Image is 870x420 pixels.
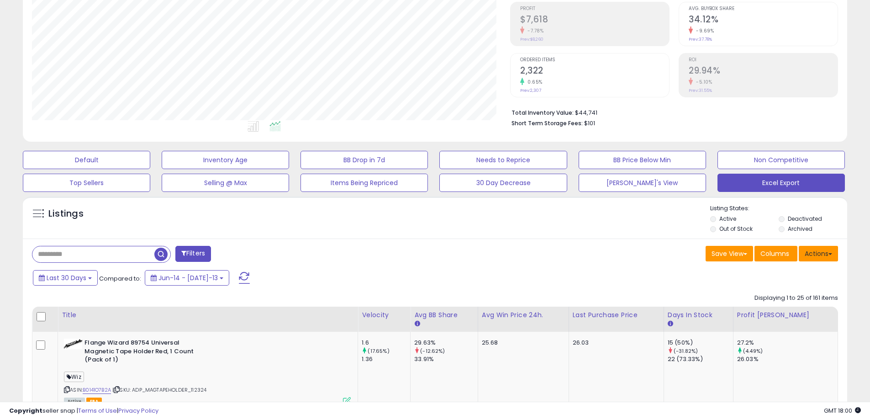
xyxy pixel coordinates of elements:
b: Flange Wizard 89754 Universal Magnetic Tape Holder Red, 1 Count (Pack of 1) [84,339,195,367]
button: Non Competitive [717,151,845,169]
button: Selling @ Max [162,174,289,192]
span: $101 [584,119,595,128]
div: Title [62,310,354,320]
label: Archived [788,225,812,233]
div: Last Purchase Price [573,310,660,320]
span: | SKU: ADP_MAGTAPEHOLDER_112324 [112,386,206,393]
div: Days In Stock [668,310,729,320]
small: (17.65%) [368,347,389,355]
div: 27.2% [737,339,838,347]
span: Profit [520,6,669,11]
div: 25.68 [482,339,562,347]
button: Filters [175,246,211,262]
strong: Copyright [9,406,42,415]
b: Total Inventory Value: [511,109,574,117]
label: Out of Stock [719,225,753,233]
small: Avg BB Share. [414,320,420,328]
div: 29.63% [414,339,478,347]
h2: 34.12% [689,14,838,27]
span: 2025-08-13 18:00 GMT [824,406,861,415]
span: Avg. Buybox Share [689,6,838,11]
small: -5.10% [693,79,712,85]
h2: $7,618 [520,14,669,27]
button: Actions [799,246,838,261]
button: 30 Day Decrease [439,174,567,192]
small: 0.65% [524,79,543,85]
div: 26.03% [737,355,838,363]
button: Last 30 Days [33,270,98,286]
li: $44,741 [511,106,831,117]
div: Velocity [362,310,406,320]
span: Columns [760,249,789,258]
button: BB Price Below Min [579,151,706,169]
small: Prev: $8,260 [520,37,543,42]
div: 15 (50%) [668,339,733,347]
div: 22 (73.33%) [668,355,733,363]
span: Compared to: [99,274,141,283]
div: Avg Win Price 24h. [482,310,565,320]
button: Columns [754,246,797,261]
button: Default [23,151,150,169]
button: Needs to Reprice [439,151,567,169]
span: Ordered Items [520,58,669,63]
div: seller snap | | [9,407,158,415]
h2: 29.94% [689,65,838,78]
button: Excel Export [717,174,845,192]
button: Top Sellers [23,174,150,192]
button: Save View [706,246,753,261]
small: (4.49%) [743,347,763,355]
span: Wiz [64,372,84,382]
div: Displaying 1 to 25 of 161 items [754,294,838,303]
h5: Listings [48,207,84,220]
span: Jun-14 - [DATE]-13 [158,273,218,282]
a: Terms of Use [78,406,117,415]
button: Jun-14 - [DATE]-13 [145,270,229,286]
button: Inventory Age [162,151,289,169]
a: B0141O7B2A [83,386,111,394]
label: Active [719,215,736,223]
div: Avg BB Share [414,310,474,320]
label: Deactivated [788,215,822,223]
img: 41OscQVR1YL._SL40_.jpg [64,339,82,349]
button: BB Drop in 7d [301,151,428,169]
div: 33.91% [414,355,478,363]
div: 1.36 [362,355,410,363]
div: 1.6 [362,339,410,347]
div: Profit [PERSON_NAME] [737,310,834,320]
a: Privacy Policy [118,406,158,415]
small: Prev: 2,307 [520,88,541,93]
button: [PERSON_NAME]'s View [579,174,706,192]
small: Prev: 37.78% [689,37,712,42]
small: (-12.62%) [420,347,445,355]
h2: 2,322 [520,65,669,78]
p: Listing States: [710,204,847,213]
span: ROI [689,58,838,63]
small: -7.78% [524,27,543,34]
b: Short Term Storage Fees: [511,119,583,127]
small: (-31.82%) [674,347,698,355]
span: Last 30 Days [47,273,86,282]
button: Items Being Repriced [301,174,428,192]
small: -9.69% [693,27,714,34]
div: ASIN: [64,339,351,404]
small: Days In Stock. [668,320,673,328]
div: 26.03 [573,339,657,347]
small: Prev: 31.55% [689,88,712,93]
